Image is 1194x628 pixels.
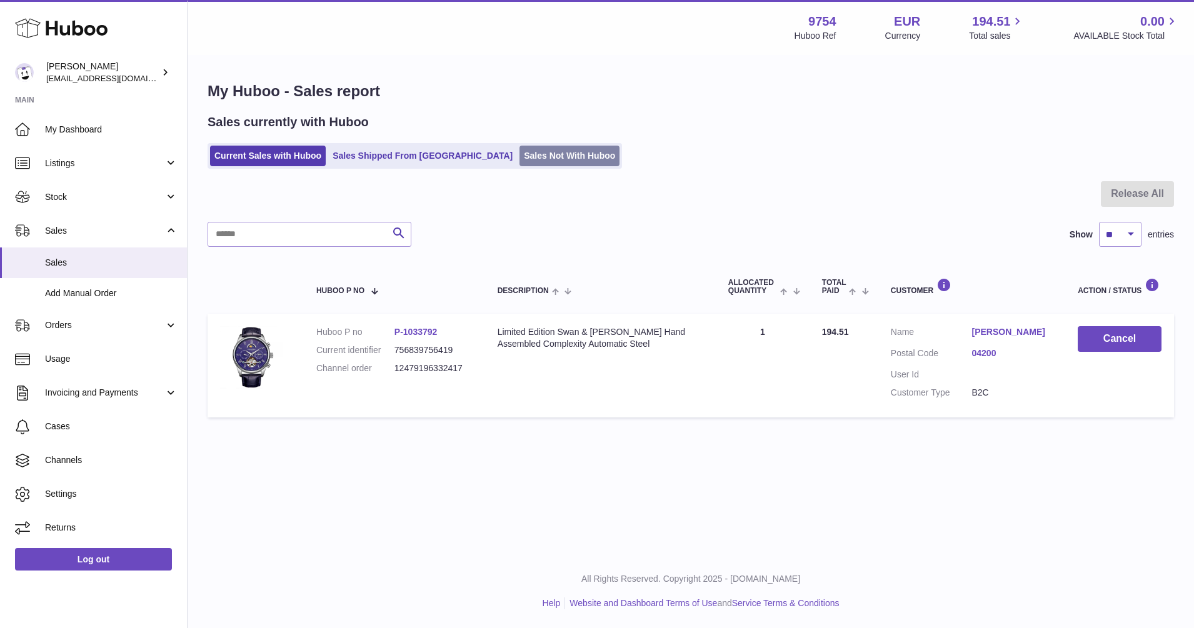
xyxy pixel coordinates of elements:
[565,597,839,609] li: and
[15,548,172,571] a: Log out
[1078,278,1161,295] div: Action / Status
[45,387,164,399] span: Invoicing and Payments
[45,124,178,136] span: My Dashboard
[1073,13,1179,42] a: 0.00 AVAILABLE Stock Total
[894,13,920,30] strong: EUR
[716,314,810,417] td: 1
[1073,30,1179,42] span: AVAILABLE Stock Total
[198,573,1184,585] p: All Rights Reserved. Copyright 2025 - [DOMAIN_NAME]
[45,287,178,299] span: Add Manual Order
[45,257,178,269] span: Sales
[498,326,703,350] div: Limited Edition Swan & [PERSON_NAME] Hand Assembled Complexity Automatic Steel
[1078,326,1161,352] button: Cancel
[45,191,164,203] span: Stock
[891,326,972,341] dt: Name
[795,30,836,42] div: Huboo Ref
[316,344,394,356] dt: Current identifier
[316,287,364,295] span: Huboo P no
[969,30,1025,42] span: Total sales
[208,81,1174,101] h1: My Huboo - Sales report
[543,598,561,608] a: Help
[45,522,178,534] span: Returns
[46,73,184,83] span: [EMAIL_ADDRESS][DOMAIN_NAME]
[45,421,178,432] span: Cases
[316,362,394,374] dt: Channel order
[1070,229,1093,241] label: Show
[394,327,438,337] a: P-1033792
[728,279,778,295] span: ALLOCATED Quantity
[220,326,283,389] img: 97541756811480.jpg
[519,146,620,166] a: Sales Not With Huboo
[885,30,921,42] div: Currency
[394,362,473,374] dd: 12479196332417
[1148,229,1174,241] span: entries
[498,287,549,295] span: Description
[394,344,473,356] dd: 756839756419
[45,225,164,237] span: Sales
[45,454,178,466] span: Channels
[891,347,972,362] dt: Postal Code
[45,488,178,500] span: Settings
[732,598,840,608] a: Service Terms & Conditions
[969,13,1025,42] a: 194.51 Total sales
[316,326,394,338] dt: Huboo P no
[45,157,164,169] span: Listings
[972,13,1010,30] span: 194.51
[1140,13,1165,30] span: 0.00
[45,319,164,331] span: Orders
[208,114,369,131] h2: Sales currently with Huboo
[891,387,972,399] dt: Customer Type
[891,369,972,381] dt: User Id
[328,146,517,166] a: Sales Shipped From [GEOGRAPHIC_DATA]
[971,326,1053,338] a: [PERSON_NAME]
[808,13,836,30] strong: 9754
[971,387,1053,399] dd: B2C
[46,61,159,84] div: [PERSON_NAME]
[891,278,1053,295] div: Customer
[569,598,717,608] a: Website and Dashboard Terms of Use
[15,63,34,82] img: info@fieldsluxury.london
[822,327,849,337] span: 194.51
[971,347,1053,359] a: 04200
[822,279,846,295] span: Total paid
[45,353,178,365] span: Usage
[210,146,326,166] a: Current Sales with Huboo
